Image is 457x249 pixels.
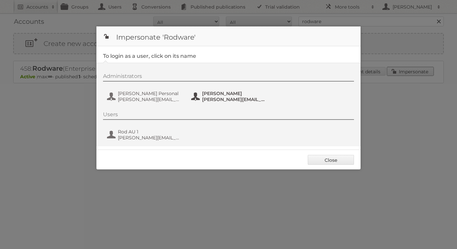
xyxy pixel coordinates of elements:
legend: To login as a user, click on its name [103,53,196,59]
span: [PERSON_NAME][EMAIL_ADDRESS][DOMAIN_NAME] [202,96,266,102]
button: [PERSON_NAME] [PERSON_NAME][EMAIL_ADDRESS][DOMAIN_NAME] [191,90,268,103]
span: [PERSON_NAME][EMAIL_ADDRESS][DOMAIN_NAME] [118,96,182,102]
button: Rod AU 1 [PERSON_NAME][EMAIL_ADDRESS][DOMAIN_NAME] [106,128,184,141]
span: Rod AU 1 [118,129,182,135]
div: Users [103,111,354,120]
h1: Impersonate 'Rodware' [96,26,361,46]
button: [PERSON_NAME] Personal [PERSON_NAME][EMAIL_ADDRESS][DOMAIN_NAME] [106,90,184,103]
span: [PERSON_NAME][EMAIL_ADDRESS][DOMAIN_NAME] [118,135,182,141]
span: [PERSON_NAME] [202,90,266,96]
span: [PERSON_NAME] Personal [118,90,182,96]
a: Close [308,155,354,165]
div: Administrators [103,73,354,82]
